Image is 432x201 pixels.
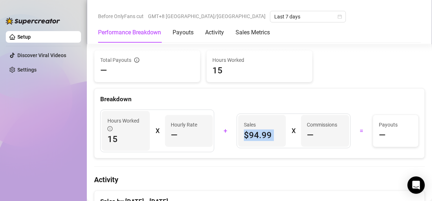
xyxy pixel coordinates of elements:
div: X [156,125,159,137]
div: Breakdown [100,94,419,104]
span: $94.99 [244,129,280,141]
span: Hours Worked [212,56,306,64]
span: 15 [107,133,144,145]
div: X [292,125,295,137]
h4: Activity [94,175,425,185]
div: Open Intercom Messenger [407,176,425,194]
span: GMT+8 [GEOGRAPHIC_DATA]/[GEOGRAPHIC_DATA] [148,11,266,22]
div: Sales Metrics [236,28,270,37]
span: info-circle [107,126,113,131]
span: Sales [244,121,280,129]
article: Commissions [307,121,337,129]
span: Total Payouts [100,56,131,64]
div: Payouts [173,28,194,37]
a: Settings [17,67,37,73]
img: logo-BBDzfeDw.svg [6,17,60,25]
a: Discover Viral Videos [17,52,66,58]
div: Performance Breakdown [98,28,161,37]
span: Last 7 days [274,11,342,22]
span: Hours Worked [107,117,144,133]
span: — [307,129,314,141]
span: 15 [212,65,306,76]
div: = [355,125,369,137]
span: — [171,129,178,141]
span: — [100,65,107,76]
div: + [219,125,232,137]
div: Activity [205,28,224,37]
article: Hourly Rate [171,121,197,129]
span: Payouts [379,121,412,129]
span: calendar [338,14,342,19]
span: info-circle [134,57,139,63]
span: — [379,129,386,141]
span: Before OnlyFans cut [98,11,144,22]
a: Setup [17,34,31,40]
